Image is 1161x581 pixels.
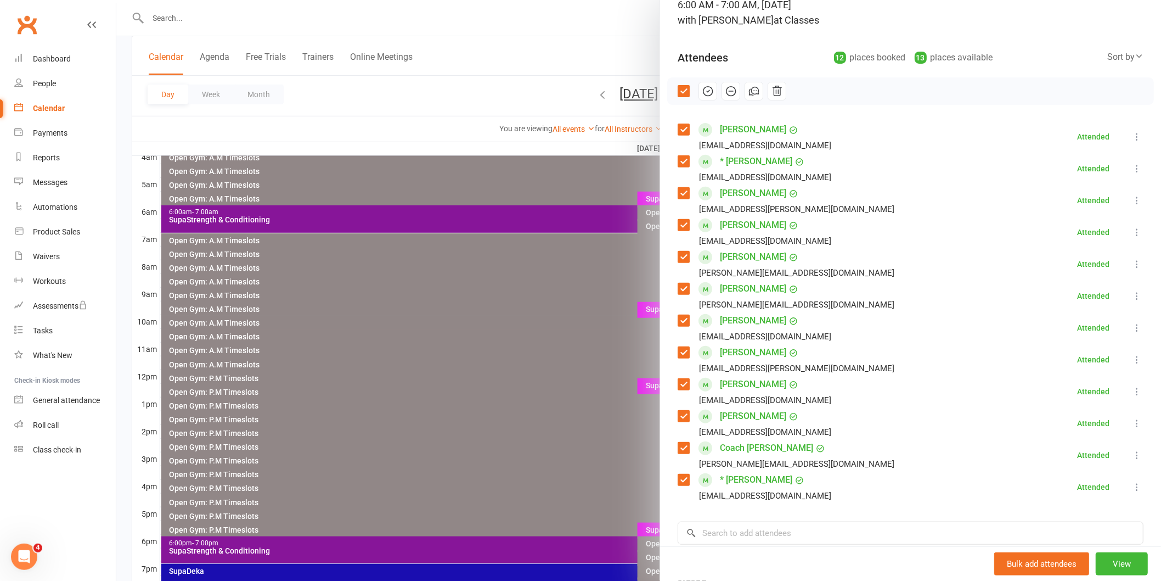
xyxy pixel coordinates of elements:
div: places available [915,50,993,65]
a: General attendance kiosk mode [14,388,116,413]
div: Messages [33,178,67,187]
a: [PERSON_NAME] [720,248,786,266]
div: [PERSON_NAME][EMAIL_ADDRESS][DOMAIN_NAME] [699,266,894,280]
div: Attended [1077,165,1109,172]
a: Clubworx [13,11,41,38]
div: [EMAIL_ADDRESS][PERSON_NAME][DOMAIN_NAME] [699,361,894,376]
div: Automations [33,203,77,211]
div: Tasks [33,326,53,335]
div: Waivers [33,252,60,261]
div: People [33,79,56,88]
a: Calendar [14,96,116,121]
div: Attended [1077,228,1109,236]
div: Attended [1077,260,1109,268]
a: [PERSON_NAME] [720,376,786,393]
a: Assessments [14,294,116,319]
a: [PERSON_NAME] [720,216,786,234]
div: 13 [915,52,927,64]
a: Class kiosk mode [14,438,116,462]
div: [EMAIL_ADDRESS][DOMAIN_NAME] [699,393,831,407]
a: Workouts [14,269,116,294]
div: [EMAIL_ADDRESS][DOMAIN_NAME] [699,329,831,344]
div: [EMAIL_ADDRESS][DOMAIN_NAME] [699,234,831,248]
div: Attended [1077,197,1109,204]
div: Attended [1077,292,1109,300]
a: What's New [14,343,116,368]
span: 4 [33,544,42,552]
a: Coach [PERSON_NAME] [720,439,813,457]
div: Attended [1077,388,1109,395]
span: at Classes [774,14,819,26]
a: [PERSON_NAME] [720,185,786,202]
a: Payments [14,121,116,146]
a: * [PERSON_NAME] [720,153,792,170]
button: View [1096,552,1148,576]
button: Bulk add attendees [994,552,1089,576]
div: Attendees [678,50,728,65]
div: Workouts [33,277,66,286]
div: [EMAIL_ADDRESS][DOMAIN_NAME] [699,170,831,185]
a: Tasks [14,319,116,343]
a: [PERSON_NAME] [720,280,786,298]
div: Product Sales [33,227,80,236]
div: places booked [834,50,906,65]
div: Assessments [33,301,87,310]
div: [PERSON_NAME][EMAIL_ADDRESS][DOMAIN_NAME] [699,298,894,312]
input: Search to add attendees [678,522,1143,545]
div: Attended [1077,324,1109,332]
a: Product Sales [14,220,116,244]
div: Attended [1077,483,1109,491]
div: [EMAIL_ADDRESS][PERSON_NAME][DOMAIN_NAME] [699,202,894,216]
a: Reports [14,146,116,170]
div: Attended [1077,420,1109,427]
div: [PERSON_NAME][EMAIL_ADDRESS][DOMAIN_NAME] [699,457,894,471]
div: [EMAIL_ADDRESS][DOMAIN_NAME] [699,425,831,439]
iframe: Intercom live chat [11,544,37,570]
div: What's New [33,351,72,360]
a: Automations [14,195,116,220]
a: Waivers [14,244,116,269]
a: [PERSON_NAME] [720,344,786,361]
div: Payments [33,129,67,137]
div: Attended [1077,133,1109,141]
a: [PERSON_NAME] [720,407,786,425]
a: People [14,71,116,96]
a: * [PERSON_NAME] [720,471,792,489]
div: Class check-in [33,445,81,454]
a: Roll call [14,413,116,438]
a: Dashboard [14,47,116,71]
div: Dashboard [33,54,71,63]
div: Calendar [33,104,65,113]
div: Attended [1077,356,1109,364]
a: [PERSON_NAME] [720,121,786,138]
span: with [PERSON_NAME] [678,14,774,26]
div: Roll call [33,421,59,429]
div: [EMAIL_ADDRESS][DOMAIN_NAME] [699,138,831,153]
div: General attendance [33,396,100,405]
div: 12 [834,52,846,64]
a: [PERSON_NAME] [720,312,786,329]
a: Messages [14,170,116,195]
div: Attended [1077,451,1109,459]
div: Sort by [1107,50,1143,64]
div: Reports [33,153,60,162]
div: [EMAIL_ADDRESS][DOMAIN_NAME] [699,489,831,503]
